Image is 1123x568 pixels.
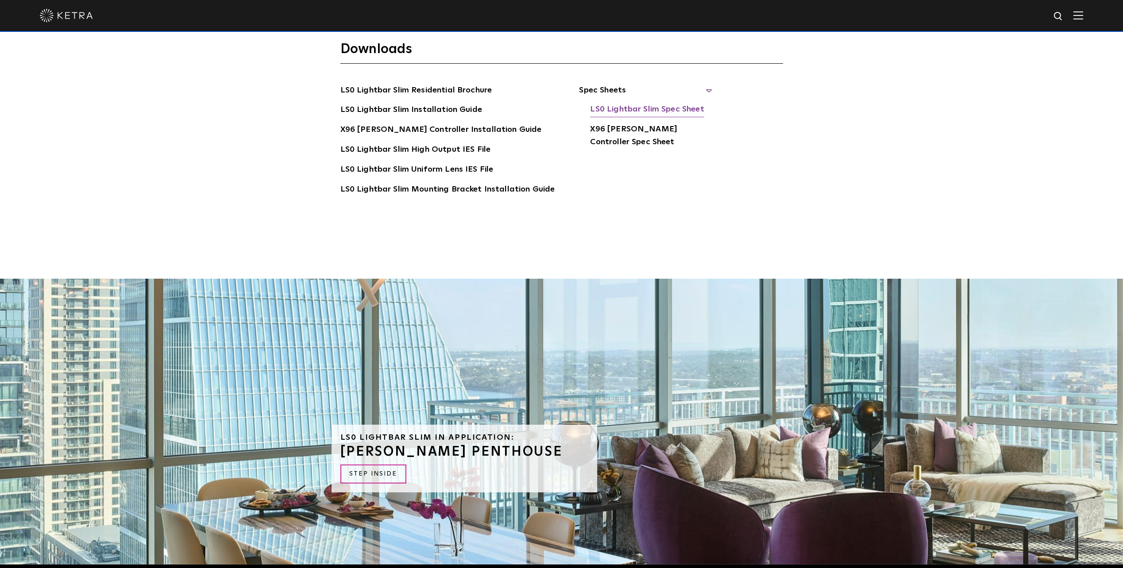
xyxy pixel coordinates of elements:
img: Hamburger%20Nav.svg [1073,11,1083,19]
a: LS0 Lightbar Slim Spec Sheet [590,103,704,117]
h6: LS0 Lightbar Slim in Application: [340,434,588,441]
h3: Downloads [340,41,783,64]
span: Spec Sheets [579,84,712,104]
a: LS0 Lightbar Slim High Output IES File [340,143,491,157]
a: LS0 Lightbar Slim Installation Guide [340,104,482,118]
a: X96 [PERSON_NAME] Controller Installation Guide [340,123,542,138]
a: STEP INSIDE [340,464,406,484]
a: X96 [PERSON_NAME] Controller Spec Sheet [590,123,712,150]
h3: [PERSON_NAME] PENTHOUSE [340,445,588,458]
img: search icon [1053,11,1064,22]
a: LS0 Lightbar Slim Mounting Bracket Installation Guide [340,183,555,197]
a: LS0 Lightbar Slim Residential Brochure [340,84,492,98]
img: ketra-logo-2019-white [40,9,93,22]
a: LS0 Lightbar Slim Uniform Lens IES File [340,163,494,177]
